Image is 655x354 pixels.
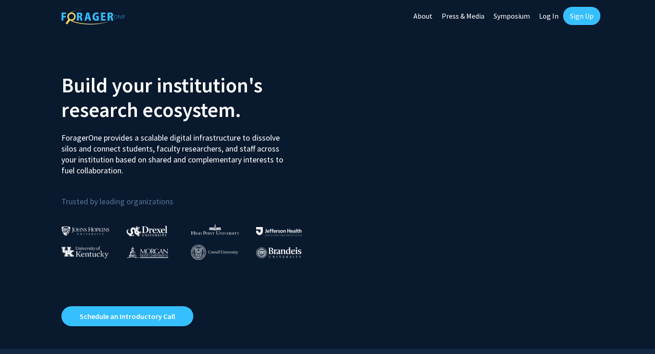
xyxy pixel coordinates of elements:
[191,224,239,235] img: High Point University
[61,183,321,208] p: Trusted by leading organizations
[61,226,110,236] img: Johns Hopkins University
[61,126,290,176] p: ForagerOne provides a scalable digital infrastructure to dissolve silos and connect students, fac...
[191,245,238,260] img: Cornell University
[61,9,125,25] img: ForagerOne Logo
[126,226,167,236] img: Drexel University
[126,246,168,258] img: Morgan State University
[61,73,321,122] h2: Build your institution's research ecosystem.
[563,7,600,25] a: Sign Up
[61,246,109,258] img: University of Kentucky
[256,227,302,236] img: Thomas Jefferson University
[256,247,302,258] img: Brandeis University
[61,306,193,326] a: Opens in a new tab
